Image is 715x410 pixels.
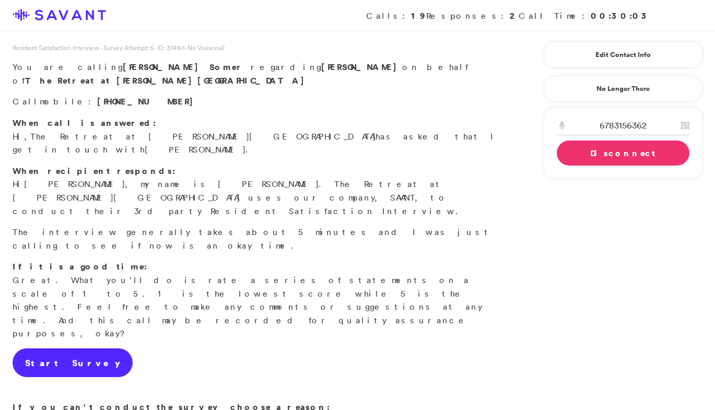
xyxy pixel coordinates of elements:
span: Resident Satisfaction Interview - Survey Attempt: 5 - No Voicemail [13,43,225,52]
span: [PERSON_NAME] [24,179,125,189]
a: No Longer There [544,76,702,102]
p: Hi, has asked that I get in touch with . [13,116,504,157]
span: [PERSON_NAME] [145,144,245,155]
strong: The Retreat at [PERSON_NAME][GEOGRAPHIC_DATA] [25,75,310,86]
span: [PERSON_NAME] [123,61,204,73]
p: Hi , my name is [PERSON_NAME]. The Retreat at [PERSON_NAME][GEOGRAPHIC_DATA] uses our company, SA... [13,165,504,218]
strong: When recipient responds: [13,165,175,177]
a: Disconnect [557,140,689,166]
a: Start Survey [13,348,133,378]
strong: [PERSON_NAME] [321,61,402,73]
span: - ID: 374161 [154,43,184,52]
span: Somer [209,61,245,73]
span: mobile [40,96,88,107]
strong: If it is a good time: [13,261,147,272]
span: [PHONE_NUMBER] [97,96,198,107]
strong: 2 [510,10,519,21]
strong: 00:30:03 [591,10,650,21]
span: The Retreat at [PERSON_NAME][GEOGRAPHIC_DATA] [30,131,376,142]
p: Call : [13,95,504,109]
p: The interview generally takes about 5 minutes and I was just calling to see if now is an okay time. [13,226,504,252]
p: You are calling regarding on behalf of [13,61,504,87]
p: Great. What you'll do is rate a series of statements on a scale of 1 to 5. 1 is the lowest score ... [13,260,504,341]
strong: When call is answered: [13,117,156,128]
a: Edit Contact Info [557,46,689,63]
strong: 19 [411,10,426,21]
